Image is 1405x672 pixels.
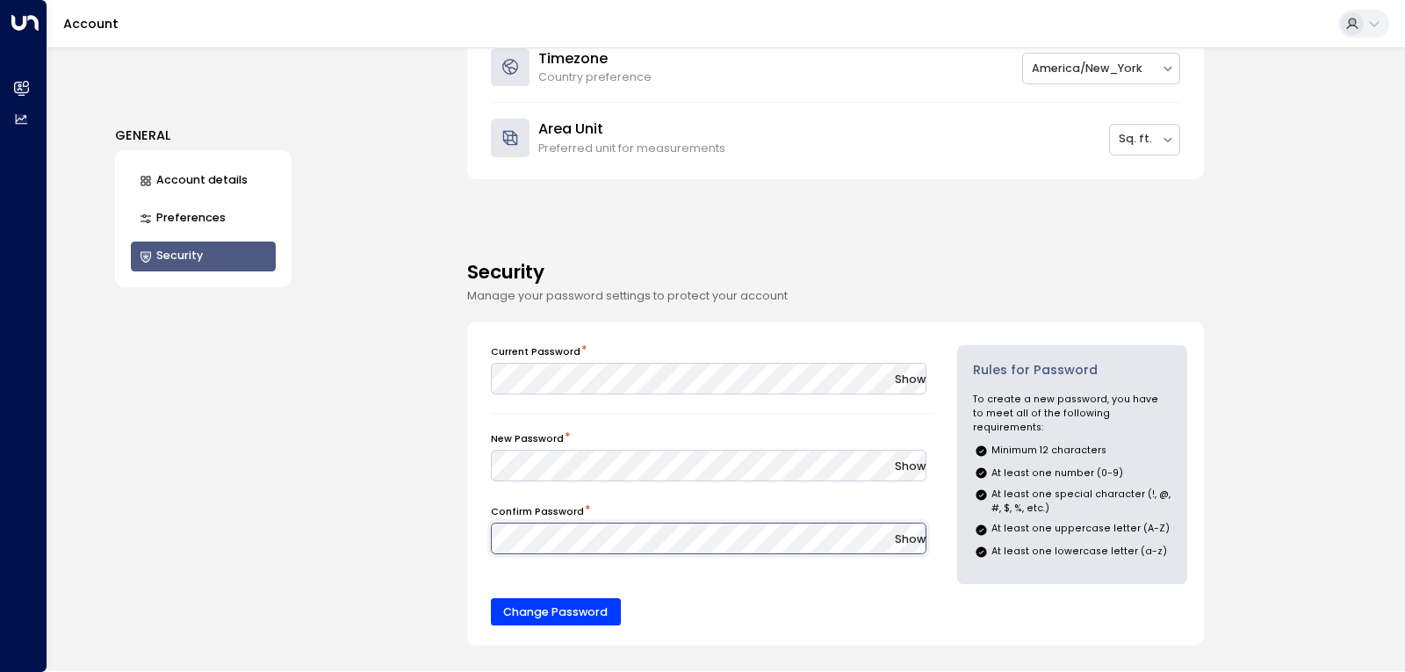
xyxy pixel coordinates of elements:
[991,444,1106,458] p: Minimum 12 characters
[991,488,1171,516] p: At least one special character (!, @, #, $, %, etc.)
[538,48,652,69] h3: Timezone
[467,258,1203,286] h4: Security
[895,531,926,549] button: Show
[538,141,725,157] p: Preferred unit for measurements
[895,372,926,390] button: Show
[115,126,292,146] h3: GENERAL
[63,15,119,33] a: Account
[991,545,1167,559] p: At least one lowercase letter (a-z)
[538,119,725,140] h3: Area Unit
[491,505,584,519] label: Confirm Password
[991,466,1123,481] p: At least one number (0-9)
[973,393,1171,436] p: To create a new password, you have to meet all of the following requirements:
[131,204,277,234] button: Preferences
[895,459,926,477] button: Show
[467,288,788,303] span: Manage your password settings to protect your account
[491,345,580,359] label: Current Password
[895,372,926,387] span: Show
[1119,131,1152,148] div: Sq. ft.
[895,459,926,473] span: Show
[991,522,1170,536] p: At least one uppercase letter (A-Z)
[895,531,926,546] span: Show
[131,166,277,196] button: Account details
[491,598,621,626] button: Change Password
[538,69,652,86] p: Country preference
[131,242,277,271] button: Security
[973,361,1171,380] h1: Rules for Password
[491,432,564,446] label: New Password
